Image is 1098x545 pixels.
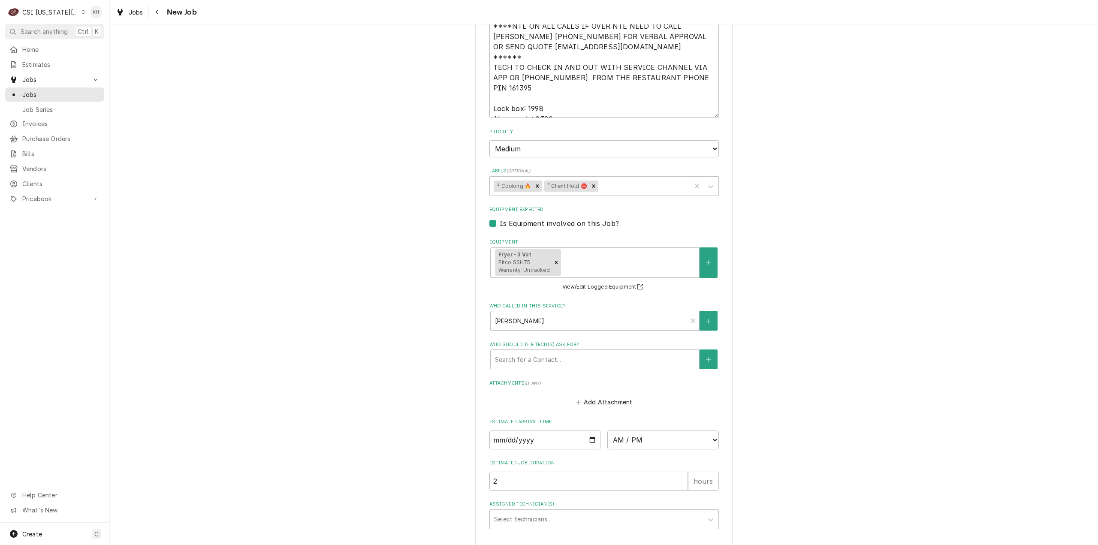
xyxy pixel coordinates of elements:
[164,6,197,18] span: New Job
[22,149,100,158] span: Bills
[5,162,104,176] a: Vendors
[5,42,104,57] a: Home
[5,192,104,206] a: Go to Pricebook
[489,419,719,425] label: Estimated Arrival Time
[489,501,719,529] div: Assigned Technician(s)
[22,119,100,128] span: Invoices
[533,181,542,192] div: Remove ² Cooking 🔥
[489,460,719,490] div: Estimated Job Duration
[706,357,711,363] svg: Create New Contact
[552,249,561,276] div: Remove [object Object]
[561,282,647,292] button: View/Edit Logged Equipment
[489,168,719,196] div: Labels
[489,129,719,157] div: Priority
[489,206,719,213] label: Equipment Expected
[525,381,541,385] span: ( if any )
[688,472,719,491] div: hours
[5,177,104,191] a: Clients
[489,239,719,246] label: Equipment
[5,488,104,502] a: Go to Help Center
[129,8,143,17] span: Jobs
[589,181,598,192] div: Remove ³ Client Hold ⛔️
[21,27,68,36] span: Search anything
[94,530,99,539] span: C
[22,8,79,17] div: CSI [US_STATE][GEOGRAPHIC_DATA]
[489,303,719,331] div: Who called in this service?
[5,102,104,117] a: Job Series
[8,6,20,18] div: C
[151,5,164,19] button: Navigate back
[489,239,719,292] div: Equipment
[489,431,601,449] input: Date
[489,303,719,310] label: Who called in this service?
[489,341,719,369] div: Who should the tech(s) ask for?
[5,87,104,102] a: Jobs
[489,206,719,228] div: Equipment Expected
[489,341,719,348] label: Who should the tech(s) ask for?
[90,6,102,18] div: KH
[22,45,100,54] span: Home
[5,503,104,517] a: Go to What's New
[22,491,99,500] span: Help Center
[489,460,719,467] label: Estimated Job Duration
[607,431,719,449] select: Time Select
[22,105,100,114] span: Job Series
[489,380,719,408] div: Attachments
[498,259,550,273] span: Pitco SSH75 Warranty: Untracked
[500,218,619,229] label: Is Equipment involved on this Job?
[700,349,718,369] button: Create New Contact
[22,530,42,538] span: Create
[489,419,719,449] div: Estimated Arrival Time
[5,147,104,161] a: Bills
[5,117,104,131] a: Invoices
[700,247,718,278] button: Create New Equipment
[5,24,104,39] button: Search anythingCtrlK
[494,181,533,192] div: ² Cooking 🔥
[700,311,718,331] button: Create New Contact
[544,181,589,192] div: ³ Client Hold ⛔️
[90,6,102,18] div: Kelsey Hetlage's Avatar
[22,179,100,188] span: Clients
[22,75,87,84] span: Jobs
[78,27,89,36] span: Ctrl
[5,132,104,146] a: Purchase Orders
[507,169,531,173] span: ( optional )
[22,506,99,515] span: What's New
[22,134,100,143] span: Purchase Orders
[5,72,104,87] a: Go to Jobs
[5,57,104,72] a: Estimates
[489,501,719,508] label: Assigned Technician(s)
[489,380,719,387] label: Attachments
[95,27,99,36] span: K
[8,6,20,18] div: CSI Kansas City's Avatar
[22,60,100,69] span: Estimates
[706,259,711,265] svg: Create New Equipment
[489,129,719,135] label: Priority
[22,194,87,203] span: Pricebook
[112,5,147,19] a: Jobs
[22,90,100,99] span: Jobs
[706,318,711,324] svg: Create New Contact
[22,164,100,173] span: Vendors
[489,168,719,175] label: Labels
[574,396,634,408] button: Add Attachment
[498,251,532,258] strong: Fryer- 3 Vat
